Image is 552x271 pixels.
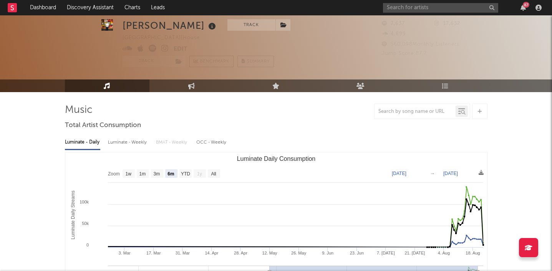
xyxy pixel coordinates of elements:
[430,171,435,176] text: →
[175,251,190,255] text: 31. Mar
[86,243,88,247] text: 0
[443,171,458,176] text: [DATE]
[392,171,406,176] text: [DATE]
[118,251,131,255] text: 3. Mar
[205,251,218,255] text: 14. Apr
[108,171,120,177] text: Zoom
[291,251,307,255] text: 26. May
[247,59,270,64] span: Summary
[375,109,456,115] input: Search by song name or URL
[234,251,247,255] text: 28. Apr
[211,171,216,177] text: All
[189,56,234,67] a: Benchmark
[139,171,146,177] text: 1m
[237,56,274,67] button: Summary
[181,171,190,177] text: YTD
[146,251,161,255] text: 17. Mar
[123,56,171,67] button: Track
[262,251,277,255] text: 12. May
[523,2,529,8] div: 87
[200,57,229,66] span: Benchmark
[65,136,100,149] div: Luminate - Daily
[227,19,275,31] button: Track
[438,251,449,255] text: 4. Aug
[404,251,425,255] text: 21. [DATE]
[123,19,218,32] div: [PERSON_NAME]
[383,3,498,13] input: Search for artists
[382,42,459,47] span: 560,098 Monthly Listeners
[196,136,227,149] div: OCC - Weekly
[153,171,160,177] text: 3m
[65,121,141,130] span: Total Artist Consumption
[197,171,202,177] text: 1y
[322,251,333,255] text: 9. Jun
[125,171,131,177] text: 1w
[70,190,75,239] text: Luminate Daily Streams
[376,251,395,255] text: 7. [DATE]
[80,200,89,204] text: 100k
[174,45,187,54] button: Edit
[237,155,315,162] text: Luminate Daily Consumption
[382,21,405,26] span: 7,637
[123,33,209,43] div: [GEOGRAPHIC_DATA] | House
[167,171,174,177] text: 6m
[382,31,406,36] span: 4,899
[82,221,89,226] text: 50k
[521,5,526,11] button: 87
[108,136,148,149] div: Luminate - Weekly
[466,251,480,255] text: 18. Aug
[350,251,363,255] text: 23. Jun
[434,21,460,26] span: 17,632
[382,51,427,56] span: Jump Score: 87.7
